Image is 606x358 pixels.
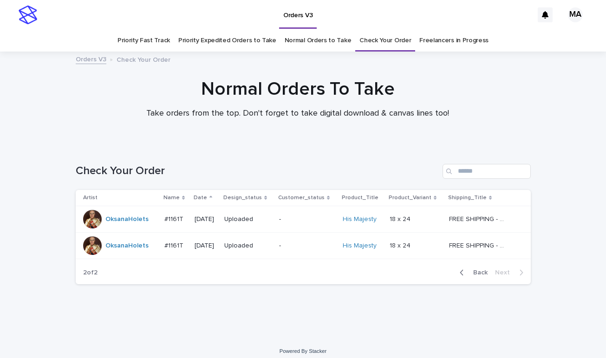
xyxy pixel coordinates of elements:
[76,164,439,178] h1: Check Your Order
[76,233,531,259] tr: OksanaHolets #1161T#1161T [DATE]Uploaded-His Majesty 18 x 2418 x 24 FREE SHIPPING - preview in 1-...
[449,240,509,250] p: FREE SHIPPING - preview in 1-2 business days, after your approval delivery will take 5-10 b.d.
[117,30,170,52] a: Priority Fast Track
[194,193,207,203] p: Date
[449,214,509,223] p: FREE SHIPPING - preview in 1-2 business days, after your approval delivery will take 5-10 b.d.
[491,268,531,277] button: Next
[389,193,431,203] p: Product_Variant
[223,193,262,203] p: Design_status
[285,30,352,52] a: Normal Orders to Take
[342,193,378,203] p: Product_Title
[76,53,106,64] a: Orders V3
[224,215,272,223] p: Uploaded
[19,6,37,24] img: stacker-logo-s-only.png
[419,30,489,52] a: Freelancers in Progress
[343,215,377,223] a: His Majesty
[443,164,531,179] input: Search
[279,215,335,223] p: -
[224,242,272,250] p: Uploaded
[164,214,185,223] p: #1161T
[105,215,149,223] a: OksanaHolets
[83,193,98,203] p: Artist
[195,215,217,223] p: [DATE]
[468,269,488,276] span: Back
[112,109,483,119] p: Take orders from the top. Don't forget to take digital download & canvas lines too!
[117,54,170,64] p: Check Your Order
[105,242,149,250] a: OksanaHolets
[278,193,325,203] p: Customer_status
[390,214,412,223] p: 18 x 24
[178,30,276,52] a: Priority Expedited Orders to Take
[359,30,411,52] a: Check Your Order
[279,242,335,250] p: -
[70,78,525,100] h1: Normal Orders To Take
[343,242,377,250] a: His Majesty
[164,240,185,250] p: #1161T
[76,206,531,233] tr: OksanaHolets #1161T#1161T [DATE]Uploaded-His Majesty 18 x 2418 x 24 FREE SHIPPING - preview in 1-...
[195,242,217,250] p: [DATE]
[448,193,487,203] p: Shipping_Title
[163,193,180,203] p: Name
[76,261,105,284] p: 2 of 2
[568,7,583,22] div: MA
[452,268,491,277] button: Back
[280,348,326,354] a: Powered By Stacker
[390,240,412,250] p: 18 x 24
[495,269,515,276] span: Next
